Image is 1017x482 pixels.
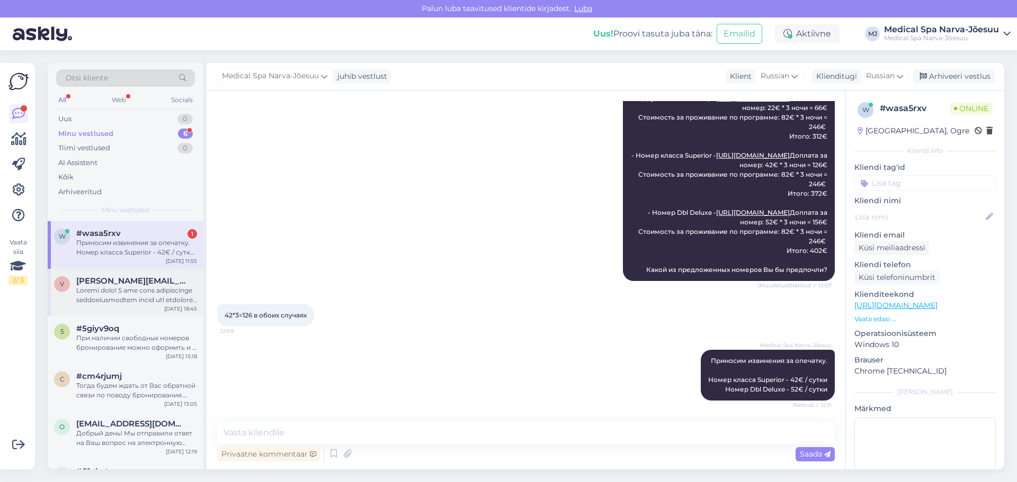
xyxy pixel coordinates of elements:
span: Russian [761,70,789,82]
span: Saada [800,449,831,459]
div: Proovi tasuta juba täna: [593,28,712,40]
span: vladimir@inger.ee [76,276,186,286]
span: Luba [571,4,595,13]
div: Uus [58,114,72,124]
div: MJ [865,26,880,41]
span: w [59,232,66,240]
div: Kõik [58,172,74,183]
a: [URL][DOMAIN_NAME] [716,208,790,216]
a: [URL][DOMAIN_NAME] [716,151,790,159]
div: Medical Spa Narva-Jõesuu [884,34,999,42]
div: AI Assistent [58,158,97,168]
div: [DATE] 12:19 [166,448,197,456]
p: Chrome [TECHNICAL_ID] [854,366,996,377]
span: #wasa5rxv [76,229,121,238]
div: Arhiveeri vestlus [913,69,995,84]
span: #cm4rjumj [76,371,122,381]
span: #01vhctcz [76,467,118,476]
p: Märkmed [854,403,996,414]
div: Minu vestlused [58,129,113,139]
span: Minu vestlused [102,205,149,215]
span: (Muudetud) Nähtud ✓ 12:07 [758,281,832,289]
div: Тогда будем ждать от Вас обратной связи по поводу бронирования. Если возникнут дополнительные воп... [76,381,197,400]
span: 42*3=126 в обоих случаях [225,311,307,319]
p: Kliendi nimi [854,195,996,206]
p: Kliendi email [854,230,996,241]
span: v [60,280,64,288]
div: juhib vestlust [333,71,387,82]
div: [DATE] 18:45 [164,305,197,313]
div: Приносим извинения за опечатку. Номер класса Superior - 42€ / сутки Номер Dbl Deluxe - 52€ / сутки [76,238,197,257]
div: Klient [726,71,752,82]
div: Socials [169,93,195,107]
div: Privaatne kommentaar [217,447,320,461]
div: Добрый день! Мы отправили ответ на Ваш вопрос на электронную почту. [76,429,197,448]
div: Küsi meiliaadressi [854,241,930,255]
div: Arhiveeritud [58,187,102,197]
div: Loremi dolo! S ame cons adipiscinge seddoeiusmodtem incid utl etdolore ma 5 aliqu. Enimadmin veni... [76,286,197,305]
input: Lisa tag [854,175,996,191]
span: #5giyv9oq [76,324,119,333]
div: 0 [177,114,193,124]
div: [DATE] 15:18 [166,352,197,360]
div: 2 / 3 [8,276,28,285]
span: Otsi kliente [66,72,108,84]
div: [PERSON_NAME] [854,387,996,397]
div: Medical Spa Narva-Jõesuu [884,25,999,34]
span: olgaan72@mail.ru [76,419,186,429]
span: Online [950,103,993,114]
p: Kliendi telefon [854,259,996,270]
span: Nähtud ✓ 12:11 [792,401,832,409]
div: Kliendi info [854,146,996,156]
span: Приносим извинения за опечатку. Номер класса Superior - 42€ / сутки Номер Dbl Deluxe - 52€ / сутки [708,357,827,393]
span: c [60,375,65,383]
p: Windows 10 [854,339,996,350]
div: Web [110,93,128,107]
p: Kliendi tag'id [854,162,996,173]
p: Klienditeekond [854,289,996,300]
span: Medical Spa Narva-Jõesuu [222,70,319,82]
a: [URL][DOMAIN_NAME] [854,301,938,310]
div: # wasa5rxv [880,102,950,115]
div: Vaata siia [8,238,28,285]
span: w [862,106,869,114]
a: Medical Spa Narva-JõesuuMedical Spa Narva-Jõesuu [884,25,1011,42]
p: Brauser [854,354,996,366]
div: 6 [178,129,193,139]
p: Vaata edasi ... [854,314,996,324]
span: o [59,423,65,431]
img: Askly Logo [8,71,29,92]
div: [GEOGRAPHIC_DATA], Ogre [858,125,969,137]
div: Tiimi vestlused [58,143,110,153]
span: Medical Spa Narva-Jõesuu [760,341,832,349]
p: Operatsioonisüsteem [854,328,996,339]
div: 1 [188,229,197,239]
div: [DATE] 11:55 [166,257,197,265]
div: Aktiivne [775,24,840,43]
div: [DATE] 13:05 [164,400,197,408]
div: Küsi telefoninumbrit [854,270,940,285]
b: Uus! [593,29,613,39]
span: 5 [60,328,64,335]
div: При наличии свободных номеров бронирование можно оформить и в день заезда, однако рекомендуем сде... [76,333,197,352]
input: Lisa nimi [855,211,984,223]
span: 12:09 [220,327,260,335]
div: 0 [177,143,193,153]
span: Russian [866,70,895,82]
div: All [56,93,68,107]
button: Emailid [717,24,762,44]
div: Klienditugi [812,71,857,82]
